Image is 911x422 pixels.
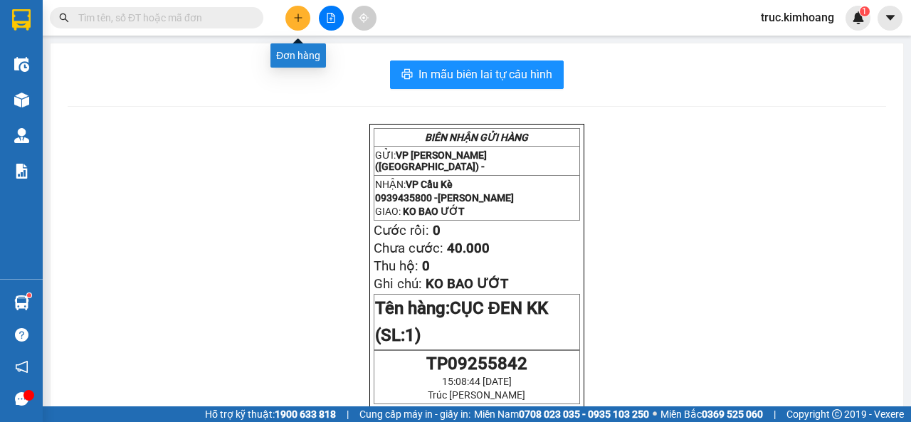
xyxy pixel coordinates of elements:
[406,179,453,190] span: VP Cầu Kè
[374,258,418,274] span: Thu hộ:
[375,179,579,190] p: NHẬN:
[832,409,842,419] span: copyright
[405,325,421,345] span: 1)
[326,13,336,23] span: file-add
[40,61,93,75] span: VP Cầu Kè
[275,408,336,420] strong: 1900 633 818
[12,9,31,31] img: logo-vxr
[347,406,349,422] span: |
[442,376,512,387] span: 15:08:44 [DATE]
[14,164,29,179] img: solution-icon
[6,93,108,106] span: GIAO:
[6,77,162,90] span: 0939435800 -
[774,406,776,422] span: |
[375,298,548,345] span: CỤC ĐEN KK (SL:
[76,77,162,90] span: [PERSON_NAME]
[48,8,165,21] strong: BIÊN NHẬN GỬI HÀNG
[375,192,514,204] span: 0939435800 -
[862,6,867,16] span: 1
[15,392,28,406] span: message
[422,258,430,274] span: 0
[375,149,579,172] p: GỬI:
[438,192,514,204] span: [PERSON_NAME]
[878,6,902,31] button: caret-down
[78,10,246,26] input: Tìm tên, số ĐT hoặc mã đơn
[375,149,487,172] span: VP [PERSON_NAME] ([GEOGRAPHIC_DATA]) -
[474,406,649,422] span: Miền Nam
[433,223,441,238] span: 0
[660,406,763,422] span: Miền Bắc
[14,295,29,310] img: warehouse-icon
[375,298,548,345] span: Tên hàng:
[860,6,870,16] sup: 1
[702,408,763,420] strong: 0369 525 060
[14,128,29,143] img: warehouse-icon
[14,93,29,107] img: warehouse-icon
[270,43,326,68] div: Đơn hàng
[428,389,525,401] span: Trúc [PERSON_NAME]
[852,11,865,24] img: icon-new-feature
[519,408,649,420] strong: 0708 023 035 - 0935 103 250
[401,68,413,82] span: printer
[285,6,310,31] button: plus
[359,13,369,23] span: aim
[37,93,108,106] span: KO BAO ƯỚT
[59,13,69,23] span: search
[293,13,303,23] span: plus
[653,411,657,417] span: ⚪️
[374,276,422,292] span: Ghi chú:
[359,406,470,422] span: Cung cấp máy in - giấy in:
[749,9,846,26] span: truc.kimhoang
[14,57,29,72] img: warehouse-icon
[319,6,344,31] button: file-add
[390,60,564,89] button: printerIn mẫu biên lai tự cấu hình
[6,28,132,55] span: VP [PERSON_NAME] ([GEOGRAPHIC_DATA]) -
[884,11,897,24] span: caret-down
[426,354,527,374] span: TP09255842
[375,206,465,217] span: GIAO:
[6,61,208,75] p: NHẬN:
[374,223,429,238] span: Cước rồi:
[426,276,508,292] span: KO BAO ƯỚT
[425,132,528,143] strong: BIÊN NHẬN GỬI HÀNG
[374,241,443,256] span: Chưa cước:
[15,360,28,374] span: notification
[418,65,552,83] span: In mẫu biên lai tự cấu hình
[205,406,336,422] span: Hỗ trợ kỹ thuật:
[6,28,208,55] p: GỬI:
[27,293,31,297] sup: 1
[403,206,465,217] span: KO BAO ƯỚT
[447,241,490,256] span: 40.000
[352,6,376,31] button: aim
[15,328,28,342] span: question-circle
